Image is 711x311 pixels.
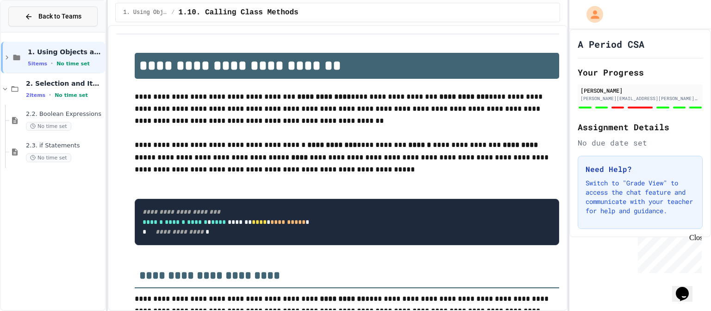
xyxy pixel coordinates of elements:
[178,7,298,18] span: 1.10. Calling Class Methods
[580,95,700,102] div: [PERSON_NAME][EMAIL_ADDRESS][PERSON_NAME][DOMAIN_NAME]
[586,178,695,216] p: Switch to "Grade View" to access the chat feature and communicate with your teacher for help and ...
[28,61,47,67] span: 5 items
[171,9,175,16] span: /
[26,142,103,150] span: 2.3. if Statements
[56,61,90,67] span: No time set
[578,121,703,133] h2: Assignment Details
[578,38,644,51] h1: A Period CSA
[580,86,700,95] div: [PERSON_NAME]
[578,66,703,79] h2: Your Progress
[38,12,81,21] span: Back to Teams
[26,153,71,162] span: No time set
[634,234,702,273] iframe: chat widget
[26,110,103,118] span: 2.2. Boolean Expressions
[49,91,51,99] span: •
[578,137,703,148] div: No due date set
[28,48,103,56] span: 1. Using Objects and Methods
[26,122,71,131] span: No time set
[55,92,88,98] span: No time set
[26,92,45,98] span: 2 items
[26,79,103,88] span: 2. Selection and Iteration
[577,4,605,25] div: My Account
[123,9,168,16] span: 1. Using Objects and Methods
[672,274,702,302] iframe: chat widget
[4,4,64,59] div: Chat with us now!Close
[586,164,695,175] h3: Need Help?
[51,60,53,67] span: •
[8,6,98,26] button: Back to Teams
